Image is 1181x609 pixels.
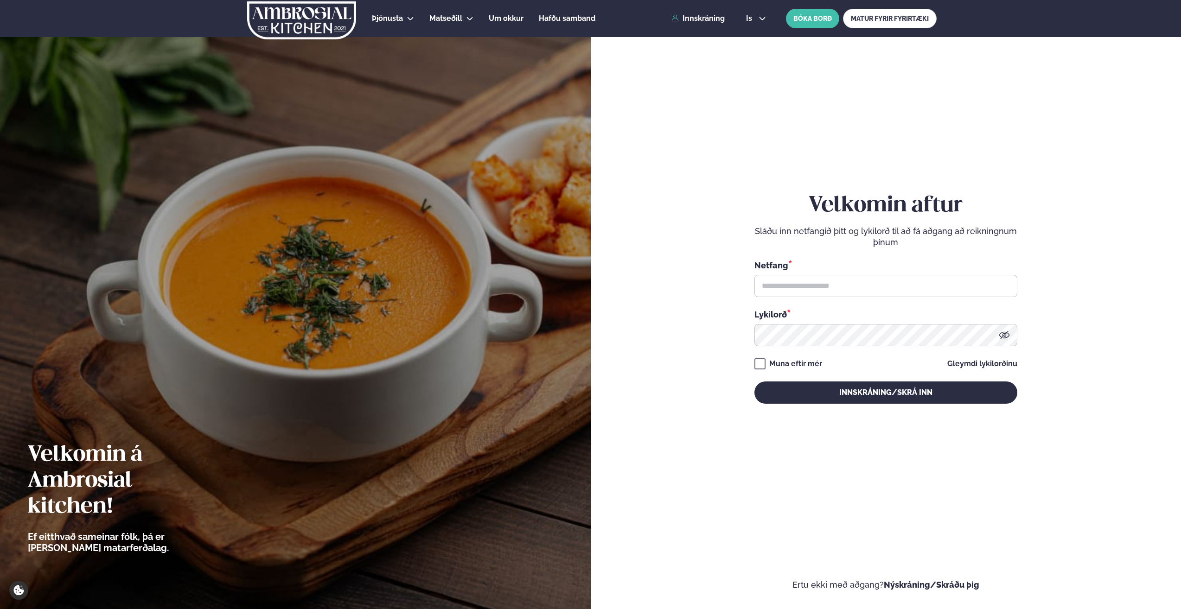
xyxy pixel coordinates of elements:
[754,381,1017,404] button: Innskráning/Skrá inn
[619,579,1154,590] p: Ertu ekki með aðgang?
[429,13,462,24] a: Matseðill
[754,259,1017,271] div: Netfang
[489,14,523,23] span: Um okkur
[372,13,403,24] a: Þjónusta
[28,531,220,553] p: Ef eitthvað sameinar fólk, þá er [PERSON_NAME] matarferðalag.
[246,1,357,39] img: logo
[947,360,1017,368] a: Gleymdi lykilorðinu
[429,14,462,23] span: Matseðill
[671,14,725,23] a: Innskráning
[539,14,595,23] span: Hafðu samband
[28,442,220,520] h2: Velkomin á Ambrosial kitchen!
[786,9,839,28] button: BÓKA BORÐ
[746,15,755,22] span: is
[539,13,595,24] a: Hafðu samband
[754,308,1017,320] div: Lykilorð
[739,15,773,22] button: is
[372,14,403,23] span: Þjónusta
[9,581,28,600] a: Cookie settings
[884,580,979,590] a: Nýskráning/Skráðu þig
[754,193,1017,219] h2: Velkomin aftur
[843,9,937,28] a: MATUR FYRIR FYRIRTÆKI
[489,13,523,24] a: Um okkur
[754,226,1017,248] p: Sláðu inn netfangið þitt og lykilorð til að fá aðgang að reikningnum þínum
